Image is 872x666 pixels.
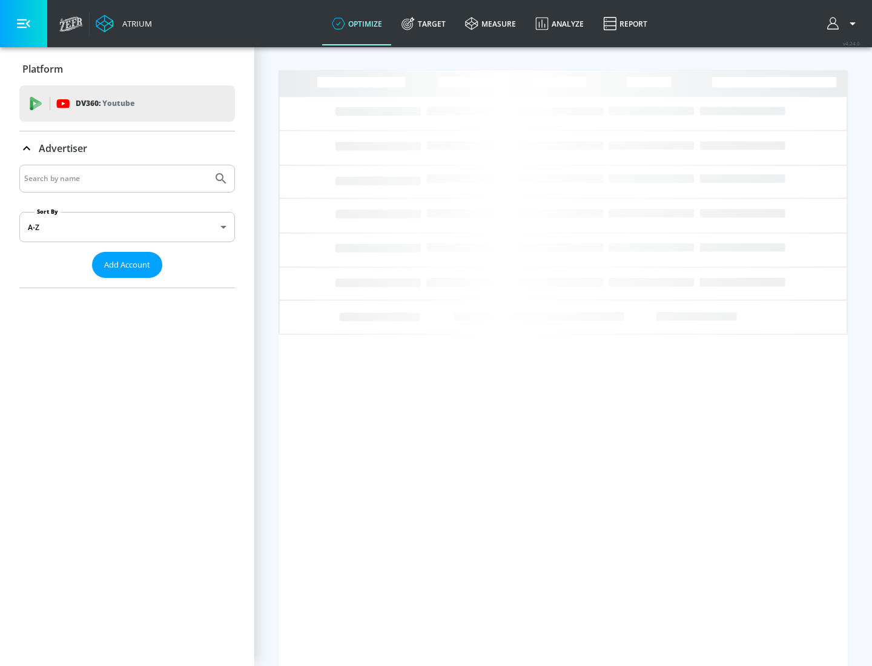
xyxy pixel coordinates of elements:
[104,258,150,272] span: Add Account
[322,2,392,45] a: optimize
[843,40,860,47] span: v 4.24.0
[19,131,235,165] div: Advertiser
[39,142,87,155] p: Advertiser
[22,62,63,76] p: Platform
[19,85,235,122] div: DV360: Youtube
[24,171,208,186] input: Search by name
[19,212,235,242] div: A-Z
[19,52,235,86] div: Platform
[593,2,657,45] a: Report
[102,97,134,110] p: Youtube
[35,208,61,216] label: Sort By
[76,97,134,110] p: DV360:
[392,2,455,45] a: Target
[117,18,152,29] div: Atrium
[455,2,526,45] a: measure
[19,278,235,288] nav: list of Advertiser
[96,15,152,33] a: Atrium
[526,2,593,45] a: Analyze
[92,252,162,278] button: Add Account
[19,165,235,288] div: Advertiser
